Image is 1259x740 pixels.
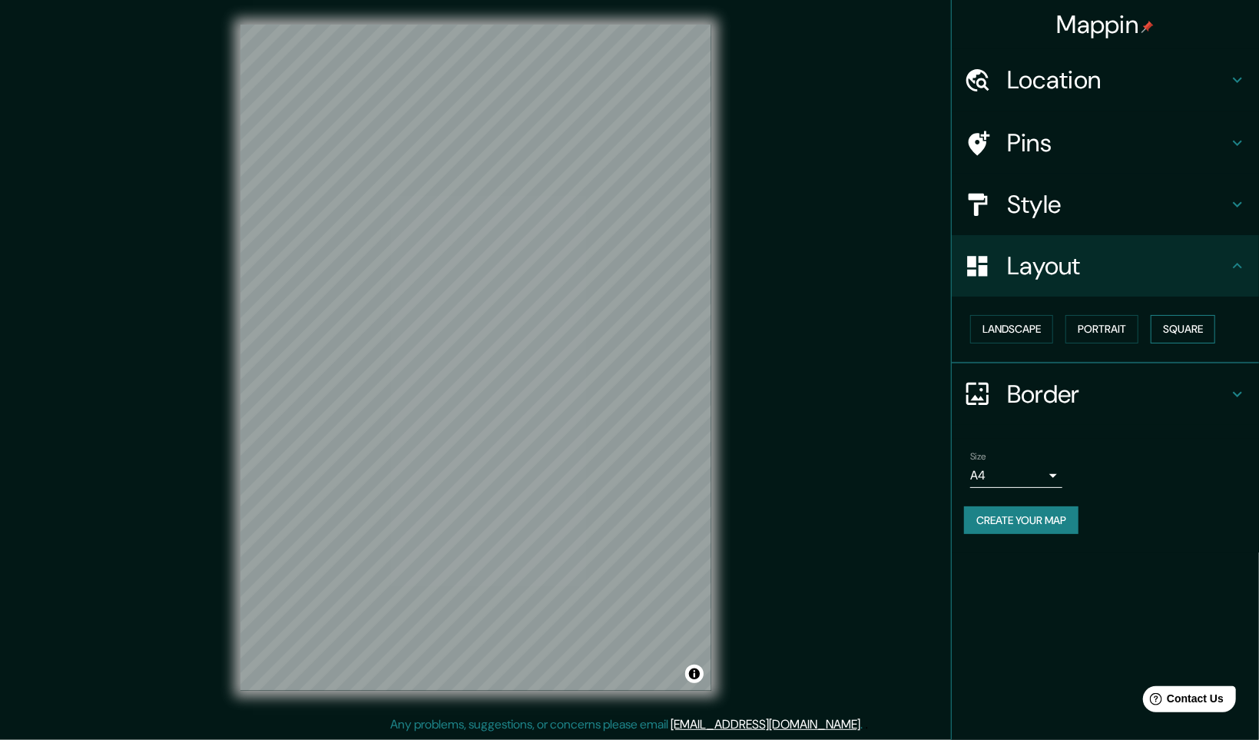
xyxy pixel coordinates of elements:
[240,25,711,691] canvas: Map
[1151,315,1215,343] button: Square
[1007,65,1228,95] h4: Location
[1007,379,1228,410] h4: Border
[1122,680,1242,723] iframe: Help widget launcher
[970,450,986,463] label: Size
[952,363,1259,425] div: Border
[1007,128,1228,158] h4: Pins
[1007,251,1228,281] h4: Layout
[1057,9,1155,40] h4: Mappin
[970,315,1053,343] button: Landscape
[1065,315,1138,343] button: Portrait
[391,715,863,734] p: Any problems, suggestions, or concerns please email .
[671,716,861,732] a: [EMAIL_ADDRESS][DOMAIN_NAME]
[863,715,866,734] div: .
[952,49,1259,111] div: Location
[866,715,869,734] div: .
[970,463,1062,488] div: A4
[952,174,1259,235] div: Style
[1141,21,1154,33] img: pin-icon.png
[952,235,1259,297] div: Layout
[685,665,704,683] button: Toggle attribution
[952,112,1259,174] div: Pins
[1007,189,1228,220] h4: Style
[964,506,1078,535] button: Create your map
